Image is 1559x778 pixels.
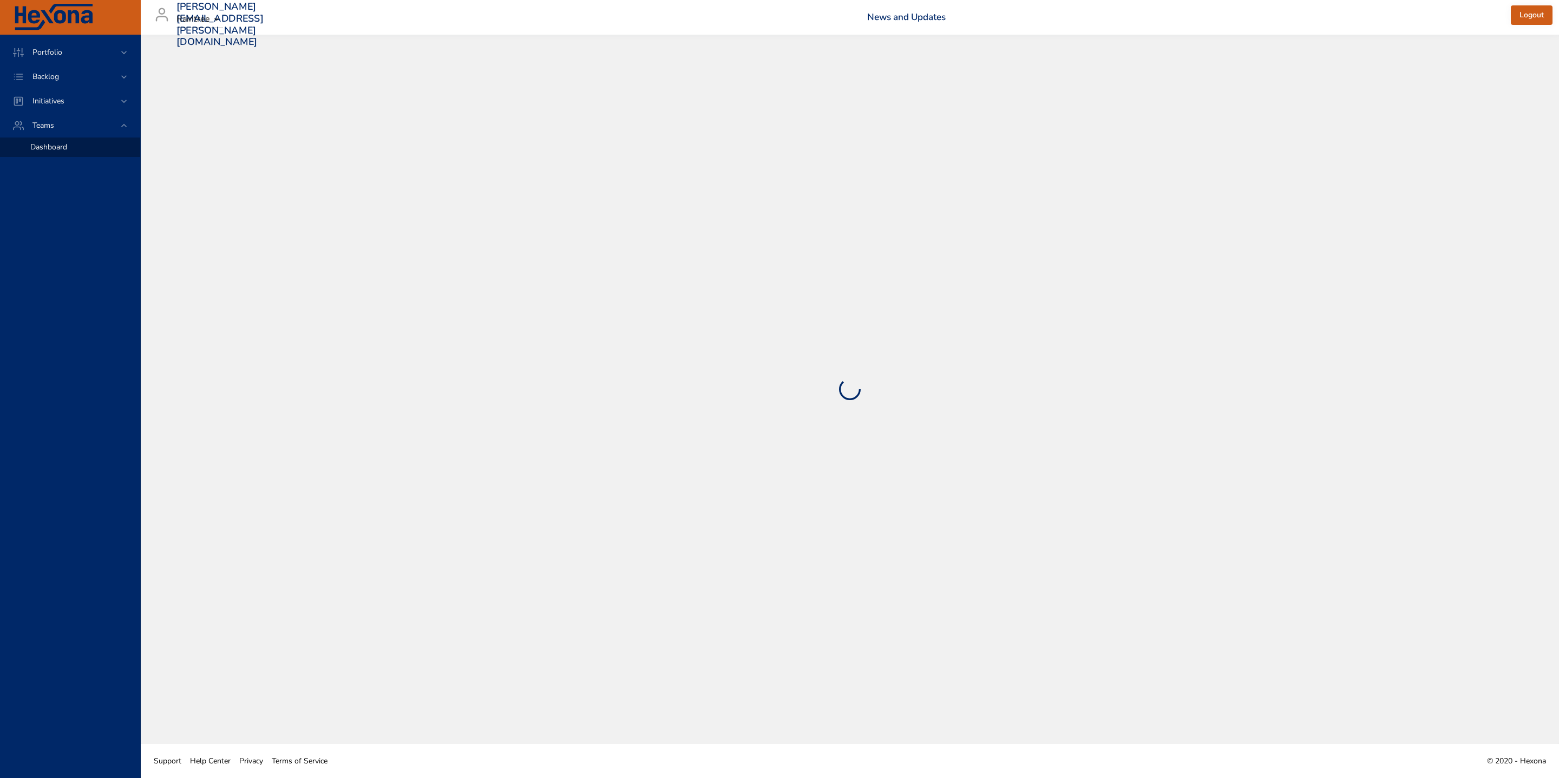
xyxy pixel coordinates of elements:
a: Help Center [186,749,235,773]
span: Teams [24,120,63,130]
span: Logout [1519,9,1544,22]
span: Portfolio [24,47,71,57]
span: Dashboard [30,142,67,152]
span: Privacy [239,756,263,766]
a: Support [149,749,186,773]
img: Hexona [13,4,94,31]
span: Terms of Service [272,756,327,766]
span: Help Center [190,756,231,766]
a: Privacy [235,749,267,773]
h3: [PERSON_NAME][EMAIL_ADDRESS][PERSON_NAME][DOMAIN_NAME] [176,1,264,48]
a: News and Updates [867,11,946,23]
span: Initiatives [24,96,73,106]
a: Terms of Service [267,749,332,773]
div: Raintree [176,11,223,28]
span: © 2020 - Hexona [1487,756,1546,766]
button: Logout [1511,5,1553,25]
span: Support [154,756,181,766]
span: Backlog [24,71,68,82]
